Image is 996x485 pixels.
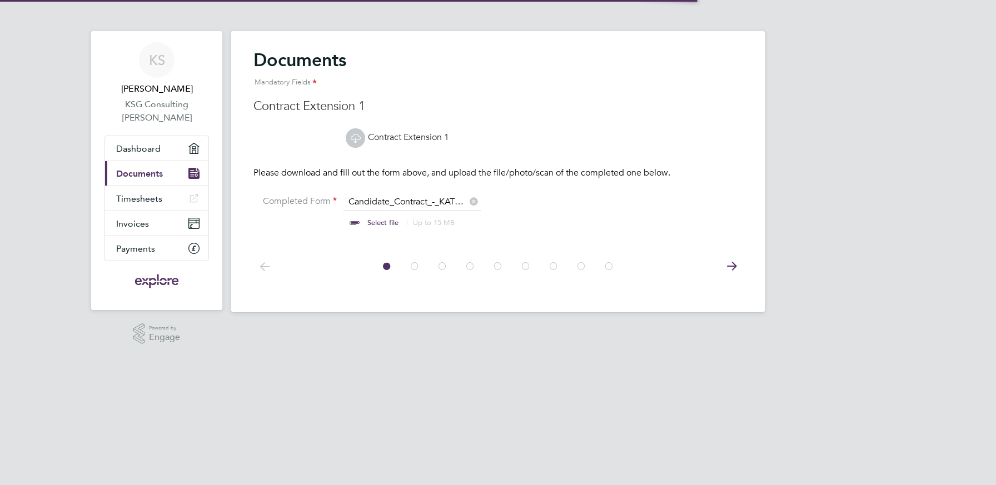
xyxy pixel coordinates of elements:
a: KSG Consulting [PERSON_NAME] [104,98,209,124]
span: Kate Slezavina [104,82,209,96]
span: Powered by [149,323,180,333]
div: Mandatory Fields [253,71,743,94]
a: Documents [105,161,208,186]
h3: Contract Extension 1 [253,98,743,114]
a: Payments [105,236,208,261]
label: Completed Form [253,196,337,207]
a: Powered byEngage [133,323,181,344]
span: Documents [116,168,163,179]
a: Dashboard [105,136,208,161]
img: exploregroup-logo-retina.png [134,272,180,290]
span: Engage [149,333,180,342]
nav: Main navigation [91,31,222,310]
h2: Documents [253,49,743,94]
span: Timesheets [116,193,162,204]
span: Dashboard [116,143,161,154]
a: Invoices [105,211,208,236]
p: Please download and fill out the form above, and upload the file/photo/scan of the completed one ... [253,167,743,179]
a: Timesheets [105,186,208,211]
span: Payments [116,243,155,254]
a: KS[PERSON_NAME] [104,42,209,96]
span: Invoices [116,218,149,229]
span: KS [149,53,165,67]
a: Contract Extension 1 [346,132,449,143]
a: Go to home page [104,272,209,290]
